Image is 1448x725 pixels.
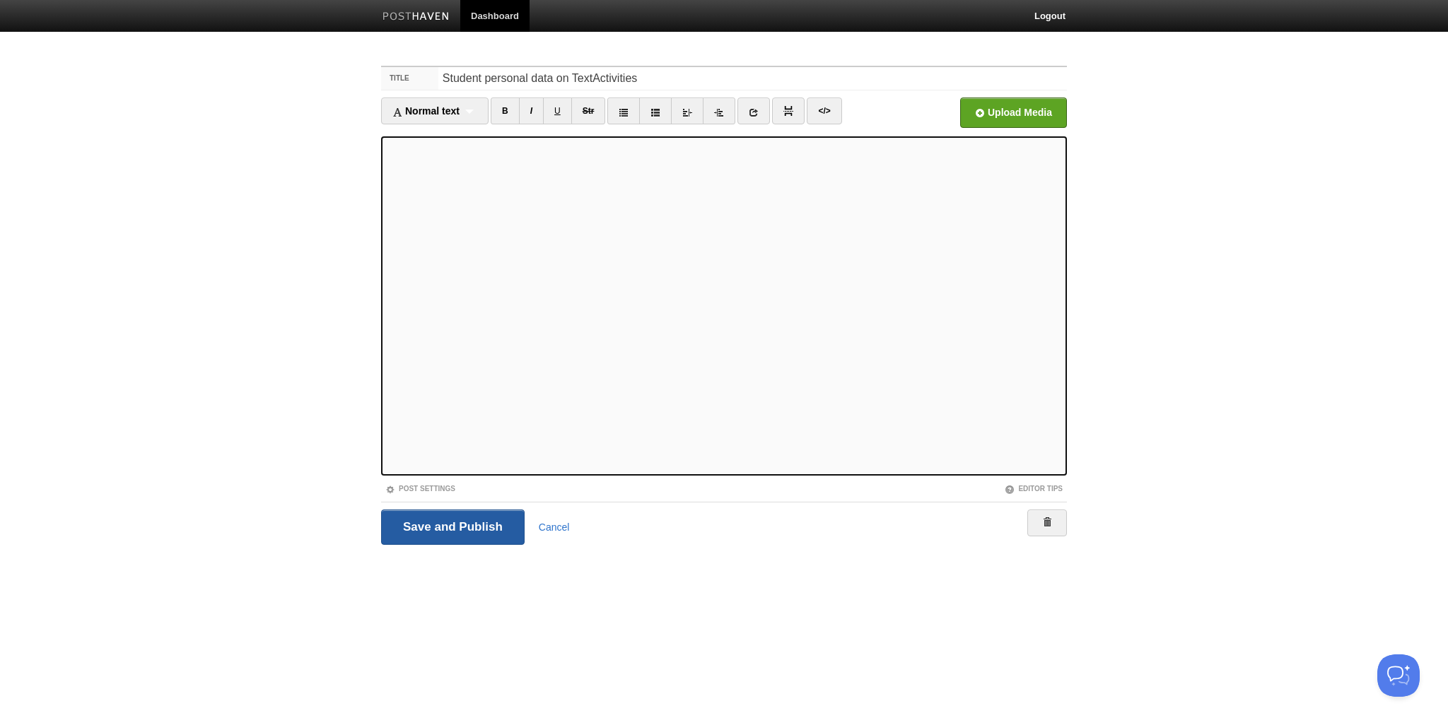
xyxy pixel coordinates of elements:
[783,106,793,116] img: pagebreak-icon.png
[543,98,572,124] a: U
[571,98,606,124] a: Str
[539,521,570,533] a: Cancel
[383,12,450,23] img: Posthaven-bar
[392,105,460,117] span: Normal text
[381,509,525,545] input: Save and Publish
[491,98,520,124] a: B
[381,67,438,90] label: Title
[1377,654,1420,697] iframe: Help Scout Beacon - Open
[519,98,544,124] a: I
[1005,485,1063,493] a: Editor Tips
[583,106,595,116] del: Str
[807,98,841,124] a: </>
[385,485,455,493] a: Post Settings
